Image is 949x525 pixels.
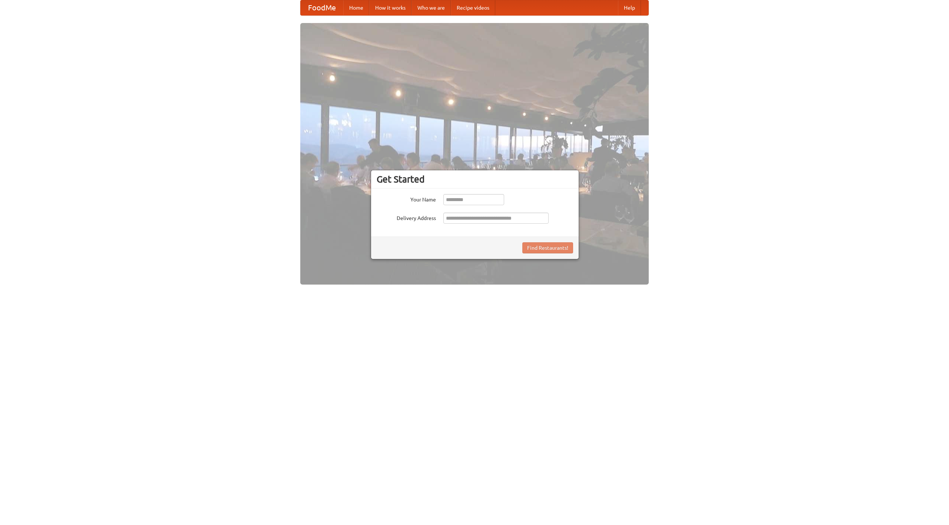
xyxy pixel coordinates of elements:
button: Find Restaurants! [522,242,573,253]
a: Home [343,0,369,15]
a: How it works [369,0,411,15]
h3: Get Started [377,174,573,185]
a: FoodMe [301,0,343,15]
a: Recipe videos [451,0,495,15]
a: Who we are [411,0,451,15]
label: Delivery Address [377,213,436,222]
label: Your Name [377,194,436,203]
a: Help [618,0,641,15]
